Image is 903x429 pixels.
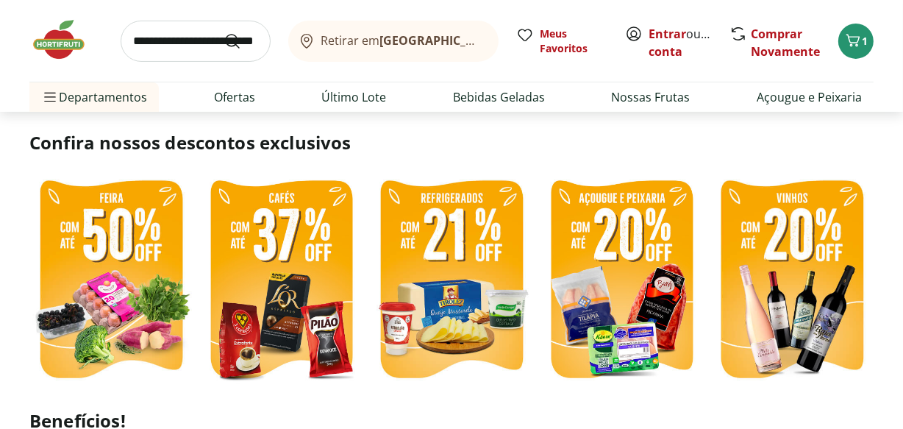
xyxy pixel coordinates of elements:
[321,34,484,47] span: Retirar em
[757,88,862,106] a: Açougue e Peixaria
[380,32,628,49] b: [GEOGRAPHIC_DATA]/[GEOGRAPHIC_DATA]
[224,32,259,50] button: Submit Search
[41,79,147,115] span: Departamentos
[838,24,874,59] button: Carrinho
[540,172,704,390] img: resfriados
[649,26,729,60] a: Criar conta
[29,18,103,62] img: Hortifruti
[288,21,499,62] button: Retirar em[GEOGRAPHIC_DATA]/[GEOGRAPHIC_DATA]
[862,34,868,48] span: 1
[516,26,607,56] a: Meus Favoritos
[200,172,363,390] img: café
[121,21,271,62] input: search
[611,88,690,106] a: Nossas Frutas
[710,172,874,390] img: vinhos
[649,25,714,60] span: ou
[751,26,820,60] a: Comprar Novamente
[370,172,533,390] img: refrigerados
[540,26,607,56] span: Meus Favoritos
[29,172,193,390] img: feira
[649,26,686,42] a: Entrar
[29,131,874,155] h2: Confira nossos descontos exclusivos
[214,88,255,106] a: Ofertas
[41,79,59,115] button: Menu
[453,88,545,106] a: Bebidas Geladas
[321,88,386,106] a: Último Lote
